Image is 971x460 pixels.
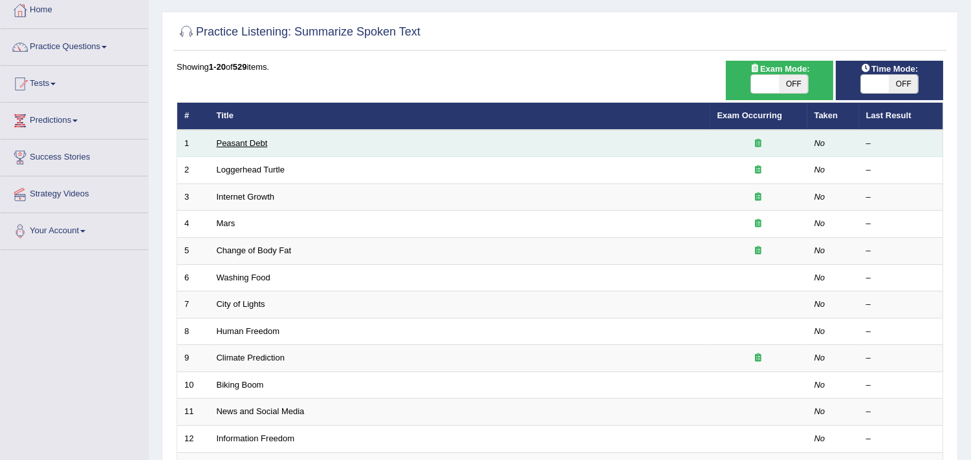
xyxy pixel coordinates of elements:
[217,273,270,282] a: Washing Food
[177,157,210,184] td: 2
[717,191,800,204] div: Exam occurring question
[780,75,808,93] span: OFF
[859,103,943,130] th: Last Result
[177,238,210,265] td: 5
[1,176,148,209] a: Strategy Videos
[1,29,148,61] a: Practice Questions
[217,192,275,202] a: Internet Growth
[814,434,825,443] em: No
[814,406,825,416] em: No
[177,399,210,426] td: 11
[217,406,305,416] a: News and Social Media
[217,326,280,336] a: Human Freedom
[217,165,285,174] a: Loggerhead Turtle
[217,246,292,255] a: Change of Body Fat
[866,326,936,338] div: –
[1,103,148,135] a: Predictions
[814,165,825,174] em: No
[889,75,918,93] span: OFF
[177,318,210,345] td: 8
[814,246,825,255] em: No
[866,164,936,176] div: –
[814,138,825,148] em: No
[866,245,936,257] div: –
[866,406,936,418] div: –
[177,130,210,157] td: 1
[814,192,825,202] em: No
[233,62,247,72] b: 529
[866,138,936,150] div: –
[814,299,825,309] em: No
[217,299,265,309] a: City of Lights
[717,110,782,120] a: Exam Occurring
[177,103,210,130] th: #
[177,61,943,73] div: Showing of items.
[814,353,825,362] em: No
[217,138,268,148] a: Peasant Debt
[217,218,235,228] a: Mars
[717,164,800,176] div: Exam occurring question
[1,66,148,98] a: Tests
[177,23,420,42] h2: Practice Listening: Summarize Spoken Text
[177,425,210,452] td: 12
[177,371,210,399] td: 10
[177,183,210,211] td: 3
[866,218,936,230] div: –
[807,103,859,130] th: Taken
[814,326,825,336] em: No
[717,245,800,257] div: Exam occurring question
[866,191,936,204] div: –
[814,218,825,228] em: No
[866,433,936,445] div: –
[177,345,210,372] td: 9
[1,140,148,172] a: Success Stories
[177,291,210,319] td: 7
[866,352,936,364] div: –
[209,62,226,72] b: 1-20
[177,211,210,238] td: 4
[717,218,800,230] div: Exam occurring question
[717,352,800,364] div: Exam occurring question
[210,103,710,130] th: Title
[217,434,295,443] a: Information Freedom
[814,380,825,390] em: No
[1,213,148,246] a: Your Account
[866,272,936,284] div: –
[726,61,833,100] div: Show exams occurring in exams
[177,264,210,291] td: 6
[866,379,936,392] div: –
[717,138,800,150] div: Exam occurring question
[217,380,264,390] a: Biking Boom
[217,353,285,362] a: Climate Prediction
[856,62,923,76] span: Time Mode:
[814,273,825,282] em: No
[745,62,814,76] span: Exam Mode:
[866,298,936,311] div: –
